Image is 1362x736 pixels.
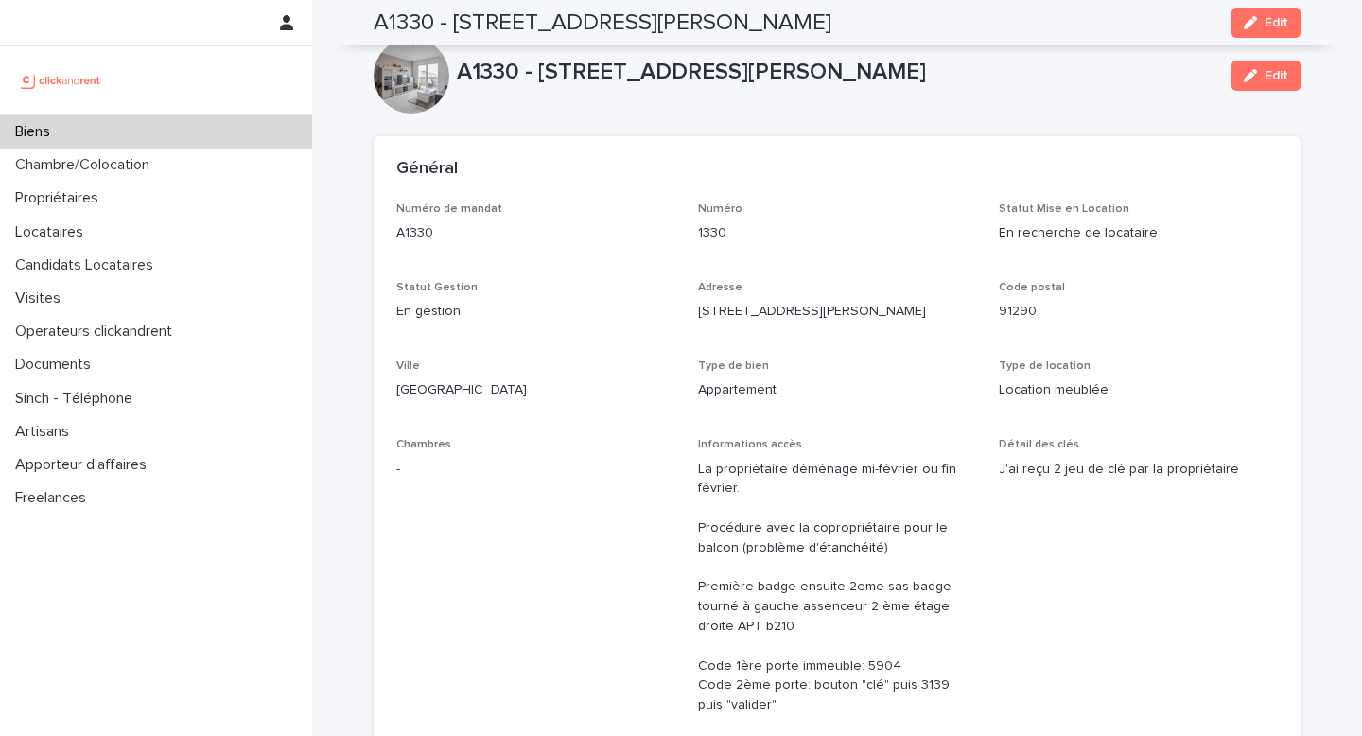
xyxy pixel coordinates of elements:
[396,380,675,400] p: [GEOGRAPHIC_DATA]
[396,203,502,215] span: Numéro de mandat
[396,360,420,372] span: Ville
[457,59,1216,86] p: A1330 - [STREET_ADDRESS][PERSON_NAME]
[698,223,977,243] p: 1330
[396,439,451,450] span: Chambres
[8,289,76,307] p: Visites
[396,223,675,243] p: A1330
[1231,61,1301,91] button: Edit
[8,390,148,408] p: Sinch - Téléphone
[8,256,168,274] p: Candidats Locataires
[8,156,165,174] p: Chambre/Colocation
[999,460,1278,480] p: J'ai reçu 2 jeu de clé par la propriétaire
[999,360,1091,372] span: Type de location
[698,380,977,400] p: Appartement
[8,489,101,507] p: Freelances
[698,360,769,372] span: Type de bien
[1265,69,1288,82] span: Edit
[396,460,675,480] p: -
[698,439,802,450] span: Informations accès
[999,223,1278,243] p: En recherche de locataire
[396,282,478,293] span: Statut Gestion
[8,456,162,474] p: Apporteur d'affaires
[999,380,1278,400] p: Location meublée
[8,323,187,341] p: Operateurs clickandrent
[396,302,675,322] p: En gestion
[698,302,977,322] p: [STREET_ADDRESS][PERSON_NAME]
[1231,8,1301,38] button: Edit
[1265,16,1288,29] span: Edit
[999,282,1065,293] span: Code postal
[8,189,113,207] p: Propriétaires
[999,203,1129,215] span: Statut Mise en Location
[8,423,84,441] p: Artisans
[999,439,1079,450] span: Détail des clés
[698,203,742,215] span: Numéro
[698,282,742,293] span: Adresse
[8,223,98,241] p: Locataires
[396,159,458,180] h2: Général
[999,302,1278,322] p: 91290
[15,61,107,99] img: UCB0brd3T0yccxBKYDjQ
[8,356,106,374] p: Documents
[374,9,831,37] h2: A1330 - [STREET_ADDRESS][PERSON_NAME]
[8,123,65,141] p: Biens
